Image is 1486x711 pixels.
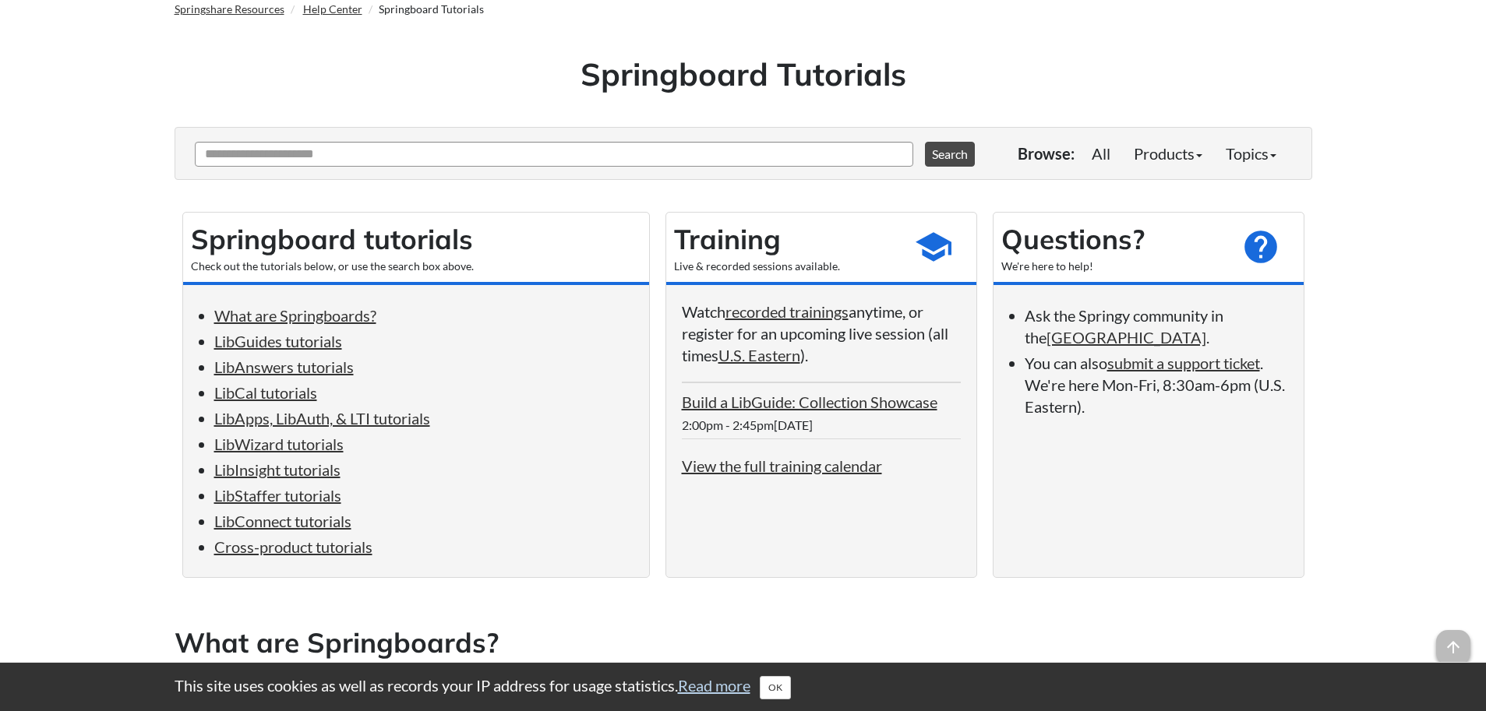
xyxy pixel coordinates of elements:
[214,537,372,556] a: Cross-product tutorials
[1436,630,1470,664] span: arrow_upward
[718,346,800,364] a: U.S. Eastern
[678,676,750,695] a: Read more
[674,259,898,274] div: Live & recorded sessions available.
[914,227,953,266] span: school
[1018,143,1075,164] p: Browse:
[925,142,975,167] button: Search
[159,674,1328,699] div: This site uses cookies as well as records your IP address for usage statistics.
[214,332,342,350] a: LibGuides tutorials
[682,392,937,411] a: Build a LibGuide: Collection Showcase
[214,383,317,402] a: LibCal tutorials
[1436,632,1470,650] a: arrow_upward
[214,486,341,505] a: LibStaffer tutorials
[674,220,898,259] h2: Training
[1001,220,1226,259] h2: Questions?
[303,2,362,16] a: Help Center
[682,301,961,366] p: Watch anytime, or register for an upcoming live session (all times ).
[1214,138,1288,169] a: Topics
[191,259,641,274] div: Check out the tutorials below, or use the search box above.
[682,417,813,432] span: 2:00pm - 2:45pm[DATE]
[214,460,341,479] a: LibInsight tutorials
[1122,138,1214,169] a: Products
[725,302,849,321] a: recorded trainings
[175,624,1312,662] h2: What are Springboards?
[214,512,351,530] a: LibConnect tutorials
[365,2,484,17] li: Springboard Tutorials
[1025,304,1288,348] li: Ask the Springy community in the .
[682,456,882,475] a: View the full training calendar
[214,357,354,376] a: LibAnswers tutorials
[214,409,430,428] a: LibApps, LibAuth, & LTI tutorials
[214,435,344,453] a: LibWizard tutorials
[1047,328,1206,347] a: [GEOGRAPHIC_DATA]
[1241,227,1280,266] span: help
[1025,352,1288,417] li: You can also . We're here Mon-Fri, 8:30am-6pm (U.S. Eastern).
[214,306,376,325] a: What are Springboards?
[1080,138,1122,169] a: All
[760,676,791,699] button: Close
[186,52,1301,96] h1: Springboard Tutorials
[1107,354,1260,372] a: submit a support ticket
[191,220,641,259] h2: Springboard tutorials
[1001,259,1226,274] div: We're here to help!
[175,2,284,16] a: Springshare Resources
